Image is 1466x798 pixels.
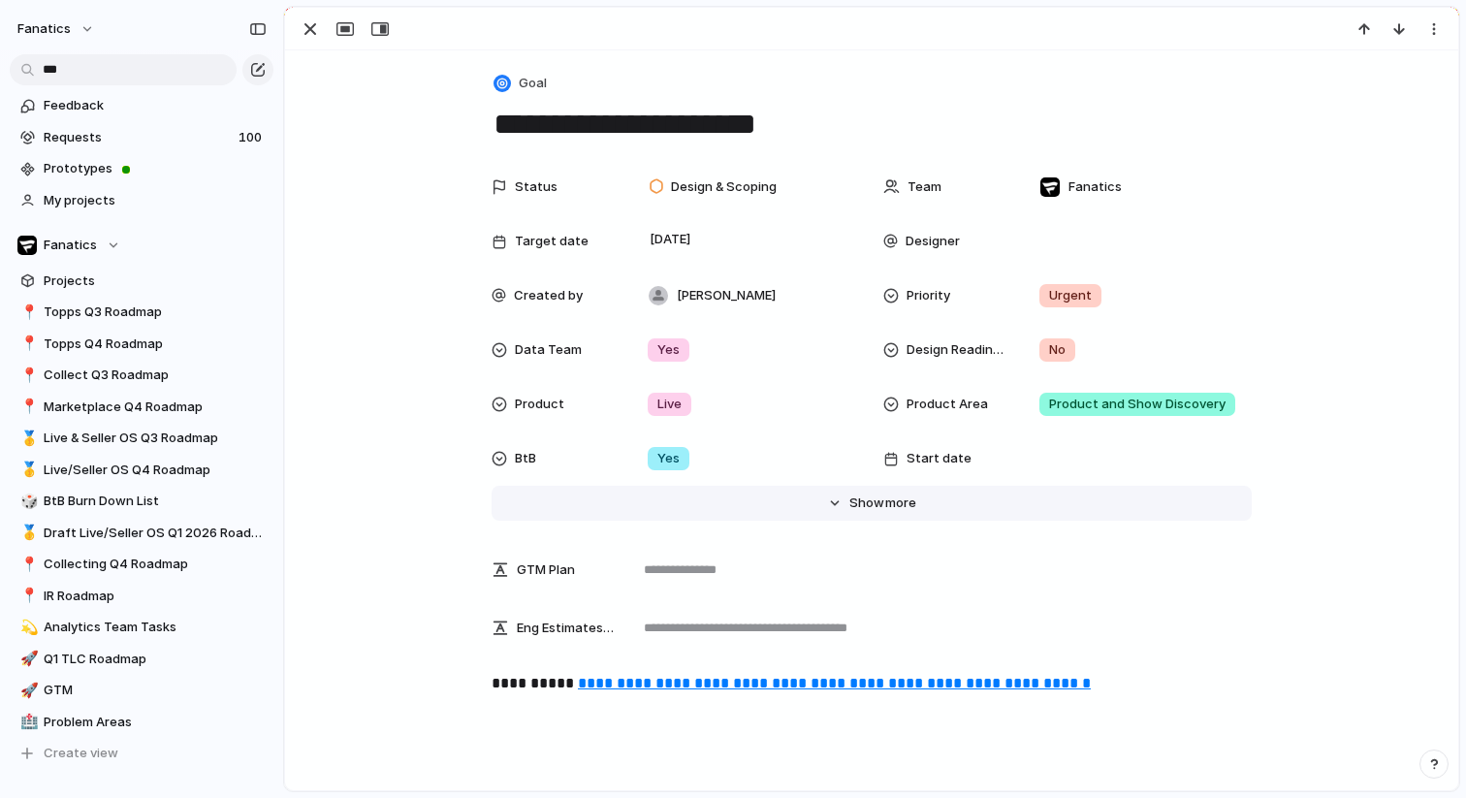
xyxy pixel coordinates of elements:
button: 📍 [17,366,37,385]
span: [DATE] [645,228,696,251]
span: Collect Q3 Roadmap [44,366,267,385]
div: 🚀 [20,648,34,670]
span: Product [515,395,564,414]
span: Created by [514,286,583,305]
span: Marketplace Q4 Roadmap [44,398,267,417]
div: 🥇 [20,522,34,544]
div: 📍 [20,333,34,355]
span: fanatics [17,19,71,39]
span: Target date [515,232,589,251]
span: Data Team [515,340,582,360]
a: 💫Analytics Team Tasks [10,613,273,642]
button: 📍 [17,335,37,354]
button: 💫 [17,618,37,637]
div: 🏥 [20,711,34,733]
div: 🚀 [20,680,34,702]
button: 🎲 [17,492,37,511]
a: 📍Collect Q3 Roadmap [10,361,273,390]
span: [PERSON_NAME] [677,286,776,305]
button: 🚀 [17,681,37,700]
span: Feedback [44,96,267,115]
button: Fanatics [10,231,273,260]
button: Goal [490,70,553,98]
a: My projects [10,186,273,215]
span: Live [657,395,682,414]
button: 🥇 [17,429,37,448]
button: Create view [10,739,273,768]
span: IR Roadmap [44,587,267,606]
a: 🏥Problem Areas [10,708,273,737]
div: 📍 [20,365,34,387]
span: more [885,494,916,513]
span: Fanatics [44,236,97,255]
a: 📍Topps Q3 Roadmap [10,298,273,327]
button: 🏥 [17,713,37,732]
div: 📍 [20,302,34,324]
span: 100 [239,128,266,147]
div: 📍 [20,554,34,576]
span: Start date [907,449,972,468]
span: Status [515,177,558,197]
span: GTM [44,681,267,700]
button: 📍 [17,398,37,417]
div: 📍 [20,585,34,607]
span: Draft Live/Seller OS Q1 2026 Roadmap [44,524,267,543]
span: Yes [657,449,680,468]
span: Analytics Team Tasks [44,618,267,637]
button: 🚀 [17,650,37,669]
span: My projects [44,191,267,210]
button: 🥇 [17,461,37,480]
a: 🎲BtB Burn Down List [10,487,273,516]
span: Fanatics [1068,177,1122,197]
a: 🥇Live & Seller OS Q3 Roadmap [10,424,273,453]
button: 🥇 [17,524,37,543]
span: Live/Seller OS Q4 Roadmap [44,461,267,480]
a: Feedback [10,91,273,120]
span: Problem Areas [44,713,267,732]
a: 📍Collecting Q4 Roadmap [10,550,273,579]
span: Team [908,177,941,197]
a: 📍Marketplace Q4 Roadmap [10,393,273,422]
button: Showmore [492,486,1252,521]
a: 🥇Draft Live/Seller OS Q1 2026 Roadmap [10,519,273,548]
span: GTM Plan [517,560,575,580]
a: 🚀Q1 TLC Roadmap [10,645,273,674]
div: 🎲 [20,491,34,513]
a: 🥇Live/Seller OS Q4 Roadmap [10,456,273,485]
a: 📍Topps Q4 Roadmap [10,330,273,359]
a: Requests100 [10,123,273,152]
div: 🥇 [20,428,34,450]
span: Projects [44,271,267,291]
button: 📍 [17,587,37,606]
span: Requests [44,128,233,147]
div: 🥇 [20,459,34,481]
div: 📍IR Roadmap [10,582,273,611]
a: 🚀GTM [10,676,273,705]
span: Design & Scoping [671,177,777,197]
span: BtB [515,449,536,468]
span: Create view [44,744,118,763]
button: 📍 [17,303,37,322]
span: Yes [657,340,680,360]
span: Goal [519,74,547,93]
div: 📍 [20,396,34,418]
span: Prototypes [44,159,267,178]
a: Prototypes [10,154,273,183]
a: Projects [10,267,273,296]
span: Product Area [907,395,988,414]
span: BtB Burn Down List [44,492,267,511]
span: Live & Seller OS Q3 Roadmap [44,429,267,448]
span: Topps Q4 Roadmap [44,335,267,354]
span: Eng Estimates (B/iOs/A/W) in Cycles [517,619,616,638]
